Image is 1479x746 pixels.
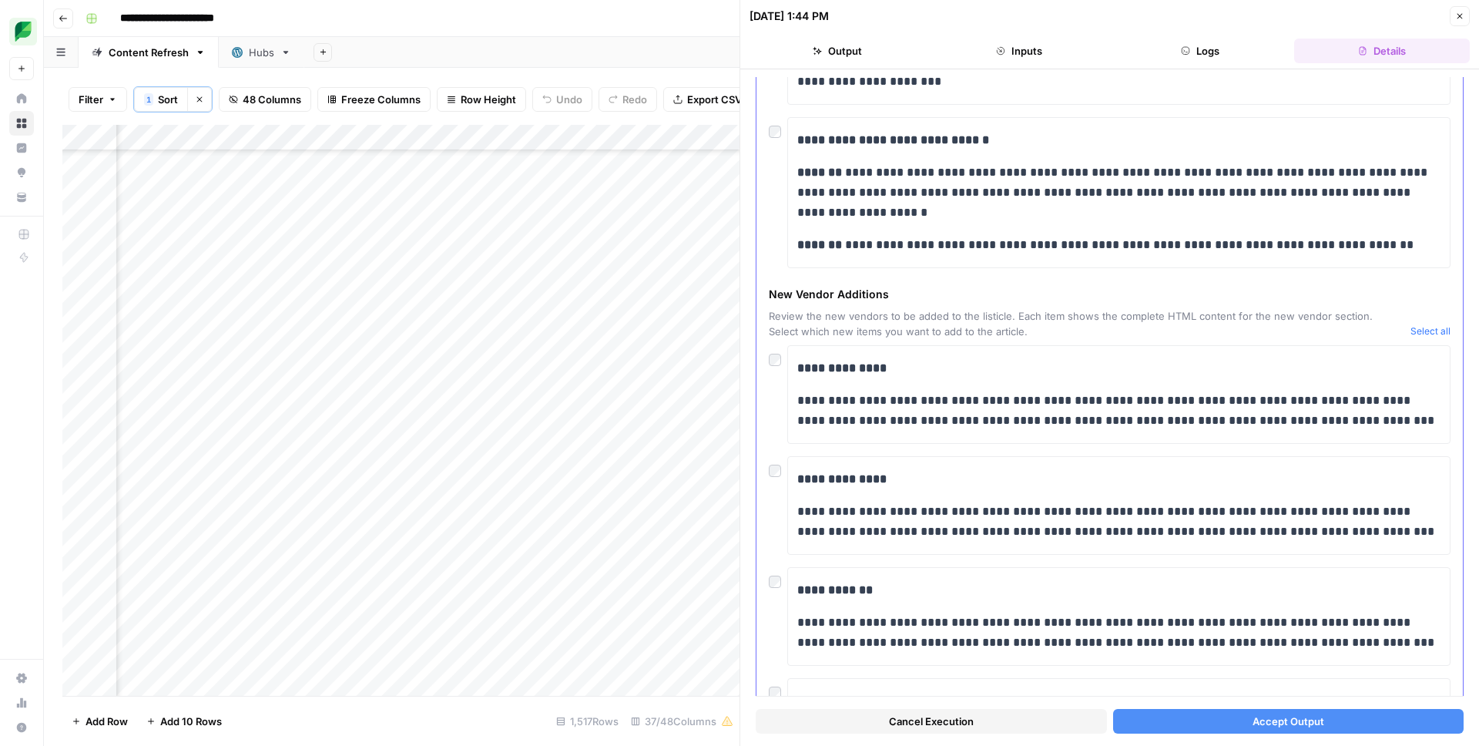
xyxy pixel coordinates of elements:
[9,691,34,715] a: Usage
[9,136,34,160] a: Insights
[756,709,1107,734] button: Cancel Execution
[750,8,829,24] div: [DATE] 1:44 PM
[9,111,34,136] a: Browse
[219,87,311,112] button: 48 Columns
[550,709,625,734] div: 1,517 Rows
[461,92,516,107] span: Row Height
[663,87,752,112] button: Export CSV
[532,87,592,112] button: Undo
[9,185,34,210] a: Your Data
[769,308,1404,339] span: Review the new vendors to be added to the listicle. Each item shows the complete HTML content for...
[625,709,739,734] div: 37/48 Columns
[1294,39,1470,63] button: Details
[146,93,151,106] span: 1
[687,92,742,107] span: Export CSV
[341,92,421,107] span: Freeze Columns
[9,18,37,45] img: SproutSocial Logo
[249,45,274,60] div: Hubs
[243,92,301,107] span: 48 Columns
[556,92,582,107] span: Undo
[79,37,219,68] a: Content Refresh
[144,93,153,106] div: 1
[317,87,431,112] button: Freeze Columns
[750,39,925,63] button: Output
[137,709,231,734] button: Add 10 Rows
[599,87,657,112] button: Redo
[62,709,137,734] button: Add Row
[160,714,222,729] span: Add 10 Rows
[134,87,187,112] button: 1Sort
[158,92,178,107] span: Sort
[69,87,127,112] button: Filter
[9,666,34,691] a: Settings
[9,715,34,740] button: Help + Support
[931,39,1107,63] button: Inputs
[79,92,103,107] span: Filter
[9,160,34,185] a: Opportunities
[9,12,34,51] button: Workspace: SproutSocial
[1253,714,1324,729] span: Accept Output
[1113,709,1464,734] button: Accept Output
[769,287,1404,302] span: New Vendor Additions
[86,714,128,729] span: Add Row
[1113,39,1289,63] button: Logs
[1410,324,1450,339] button: Select all
[109,45,189,60] div: Content Refresh
[437,87,526,112] button: Row Height
[889,714,974,729] span: Cancel Execution
[219,37,304,68] a: Hubs
[622,92,647,107] span: Redo
[9,86,34,111] a: Home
